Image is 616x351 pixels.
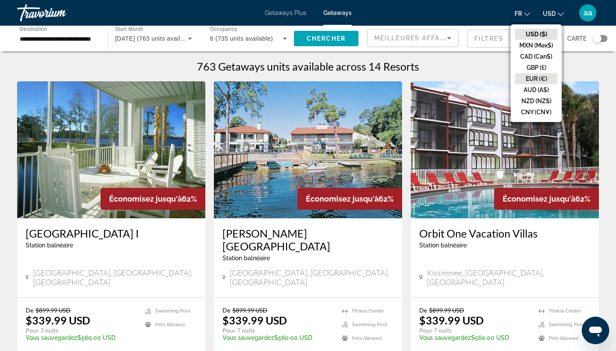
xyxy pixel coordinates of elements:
[374,33,451,43] mat-select: Sort by
[503,194,575,203] span: Économisez jusqu'à
[419,334,471,341] span: Vous sauvegardez
[306,194,379,203] span: Économisez jusqu'à
[374,35,456,42] span: Meilleures affaires
[427,268,590,287] span: Kissimmee, [GEOGRAPHIC_DATA], [GEOGRAPHIC_DATA]
[222,334,333,341] p: $560.00 USD
[230,268,394,287] span: [GEOGRAPHIC_DATA], [GEOGRAPHIC_DATA], [GEOGRAPHIC_DATA]
[115,35,195,42] span: [DATE] (763 units available)
[515,73,557,84] button: EUR (€)
[582,317,609,344] iframe: Bouton de lancement de la fenêtre de messagerie
[210,35,273,42] span: 6 (735 units available)
[26,327,136,334] p: Pour 7 nuits
[26,334,77,341] span: Vous sauvegardez
[265,9,306,16] a: Getaways Plus
[36,306,71,314] span: $899.99 USD
[515,62,557,73] button: GBP (£)
[515,29,557,40] button: USD ($)
[222,227,394,253] a: [PERSON_NAME] [GEOGRAPHIC_DATA]
[222,334,274,341] span: Vous sauvegardez
[419,227,590,240] a: Orbit One Vacation Villas
[419,306,427,314] span: De
[115,27,143,32] span: Start Month
[515,10,522,17] span: fr
[515,7,530,20] button: Change language
[214,81,402,218] img: 1613E01L.jpg
[429,306,464,314] span: $899.99 USD
[549,308,581,314] span: Fitness Center
[419,314,484,327] p: $339.99 USD
[297,188,402,210] div: 62%
[323,9,352,16] a: Getaways
[515,84,557,95] button: AUD (A$)
[352,336,382,341] span: Pets Allowed
[515,95,557,107] button: NZD (NZ$)
[26,306,33,314] span: De
[155,308,190,314] span: Swimming Pool
[549,322,584,327] span: Swimming Pool
[307,35,346,42] span: Chercher
[101,188,205,210] div: 62%
[294,31,358,46] button: Chercher
[222,314,287,327] p: $339.99 USD
[109,194,182,203] span: Économisez jusqu'à
[222,306,230,314] span: De
[197,60,419,73] h1: 763 Getaways units available across 14 Resorts
[419,334,530,341] p: $560.00 USD
[26,334,136,341] p: $560.00 USD
[17,81,205,218] img: 3664O01X.jpg
[567,33,586,45] span: Carte
[33,268,197,287] span: [GEOGRAPHIC_DATA], [GEOGRAPHIC_DATA], [GEOGRAPHIC_DATA]
[20,26,47,32] span: Destination
[467,29,559,48] button: Filter
[17,2,103,24] a: Travorium
[543,10,556,17] span: USD
[352,322,387,327] span: Swimming Pool
[26,242,73,249] span: Station balnéaire
[26,227,197,240] a: [GEOGRAPHIC_DATA] I
[222,255,270,262] span: Station balnéaire
[232,306,267,314] span: $899.99 USD
[494,188,599,210] div: 62%
[543,7,564,20] button: Change currency
[155,322,185,327] span: Pets Allowed
[577,4,599,22] button: User Menu
[26,314,90,327] p: $339.99 USD
[549,336,578,341] span: Pets Allowed
[411,81,599,218] img: 5109O01X.jpg
[210,27,237,32] span: Occupancy
[515,107,557,118] button: CNY (CN¥)
[515,40,557,51] button: MXN (Mex$)
[352,308,384,314] span: Fitness Center
[222,327,333,334] p: Pour 7 nuits
[583,9,592,17] span: aa
[419,242,467,249] span: Station balnéaire
[419,327,530,334] p: Pour 7 nuits
[515,51,557,62] button: CAD (Can$)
